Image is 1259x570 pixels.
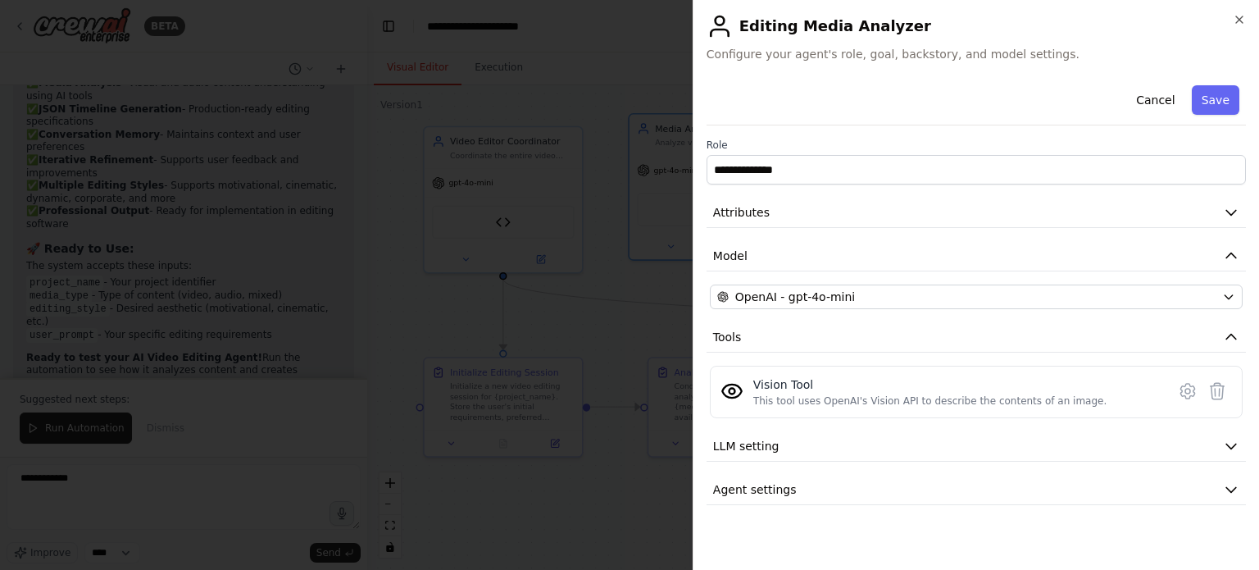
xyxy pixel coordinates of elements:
[707,46,1246,62] span: Configure your agent's role, goal, backstory, and model settings.
[713,438,779,454] span: LLM setting
[1192,85,1239,115] button: Save
[720,380,743,403] img: VisionTool
[1202,376,1232,406] button: Delete tool
[713,248,748,264] span: Model
[707,322,1246,353] button: Tools
[713,481,797,498] span: Agent settings
[713,329,742,345] span: Tools
[707,241,1246,271] button: Model
[707,431,1246,462] button: LLM setting
[1126,85,1184,115] button: Cancel
[753,376,1107,393] div: Vision Tool
[707,13,1246,39] h2: Editing Media Analyzer
[735,289,855,305] span: OpenAI - gpt-4o-mini
[707,198,1246,228] button: Attributes
[713,204,770,221] span: Attributes
[707,475,1246,505] button: Agent settings
[1173,376,1202,406] button: Configure tool
[753,394,1107,408] div: This tool uses OpenAI's Vision API to describe the contents of an image.
[707,139,1246,152] label: Role
[710,285,1243,309] button: OpenAI - gpt-4o-mini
